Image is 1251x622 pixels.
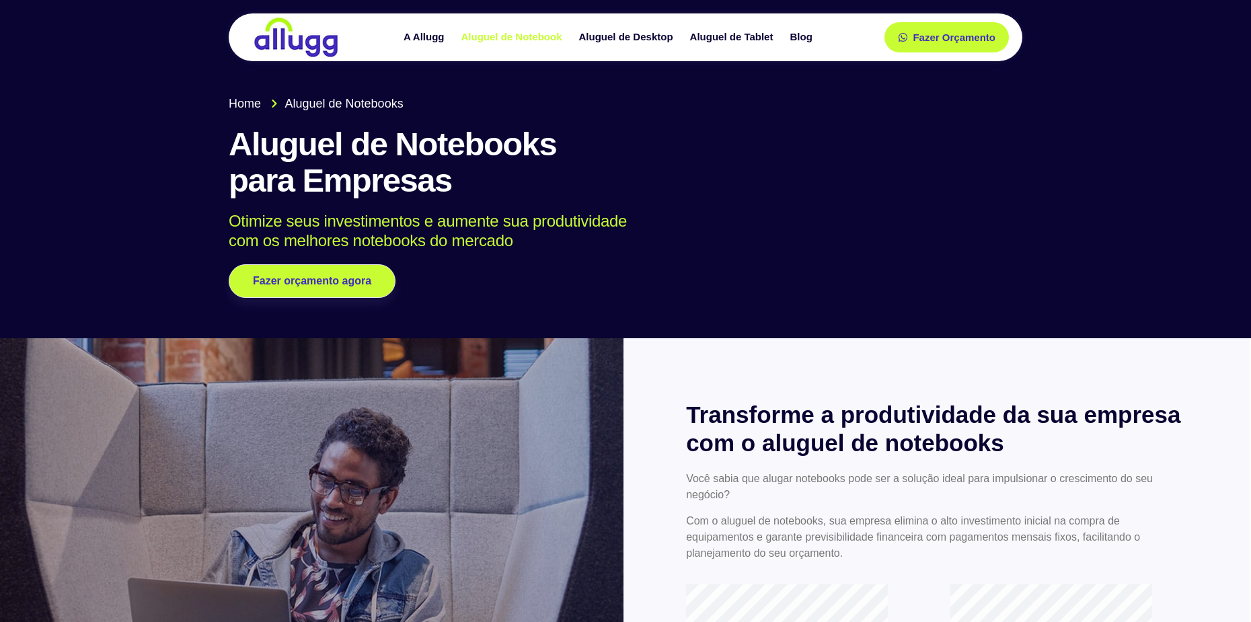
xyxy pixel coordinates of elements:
[572,26,683,49] a: Aluguel de Desktop
[229,126,1022,199] h1: Aluguel de Notebooks para Empresas
[686,513,1188,561] p: Com o aluguel de notebooks, sua empresa elimina o alto investimento inicial na compra de equipame...
[884,22,1009,52] a: Fazer Orçamento
[783,26,822,49] a: Blog
[397,26,455,49] a: A Allugg
[229,212,1003,251] p: Otimize seus investimentos e aumente sua produtividade com os melhores notebooks do mercado
[455,26,572,49] a: Aluguel de Notebook
[229,95,261,113] span: Home
[253,276,371,286] span: Fazer orçamento agora
[683,26,784,49] a: Aluguel de Tablet
[229,264,395,298] a: Fazer orçamento agora
[913,32,995,42] span: Fazer Orçamento
[686,401,1188,457] h2: Transforme a produtividade da sua empresa com o aluguel de notebooks
[252,17,340,58] img: locação de TI é Allugg
[282,95,404,113] span: Aluguel de Notebooks
[686,471,1188,503] p: Você sabia que alugar notebooks pode ser a solução ideal para impulsionar o crescimento do seu ne...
